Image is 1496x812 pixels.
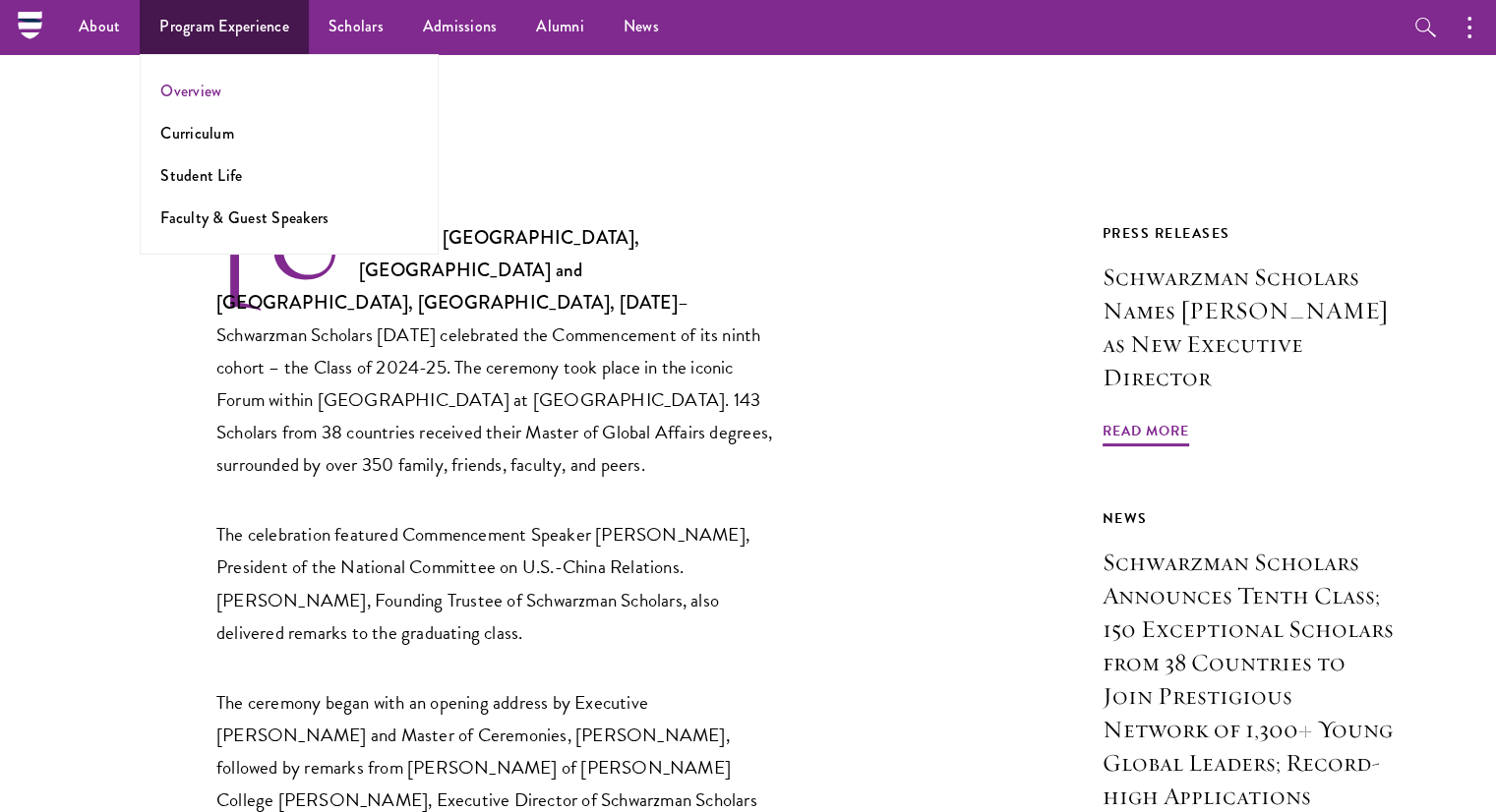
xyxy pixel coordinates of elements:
[160,206,329,229] a: Faculty & Guest Speakers
[1103,506,1398,531] div: News
[160,80,221,102] a: Overview
[1103,221,1398,246] div: Press Releases
[160,164,242,187] a: Student Life
[216,518,777,648] p: The celebration featured Commencement Speaker [PERSON_NAME], President of the National Committee ...
[160,122,234,145] a: Curriculum
[1103,261,1398,394] h3: Schwarzman Scholars Names [PERSON_NAME] as New Executive Director
[216,224,678,316] strong: [US_STATE], [GEOGRAPHIC_DATA], [GEOGRAPHIC_DATA] and [GEOGRAPHIC_DATA], [GEOGRAPHIC_DATA], [DATE]
[216,54,777,119] div: [DATE]
[216,193,777,481] p: – Schwarzman Scholars [DATE] celebrated the Commencement of its ninth cohort – the Class of 2024-...
[1103,221,1398,449] a: Press Releases Schwarzman Scholars Names [PERSON_NAME] as New Executive Director Read More
[1103,419,1189,449] span: Read More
